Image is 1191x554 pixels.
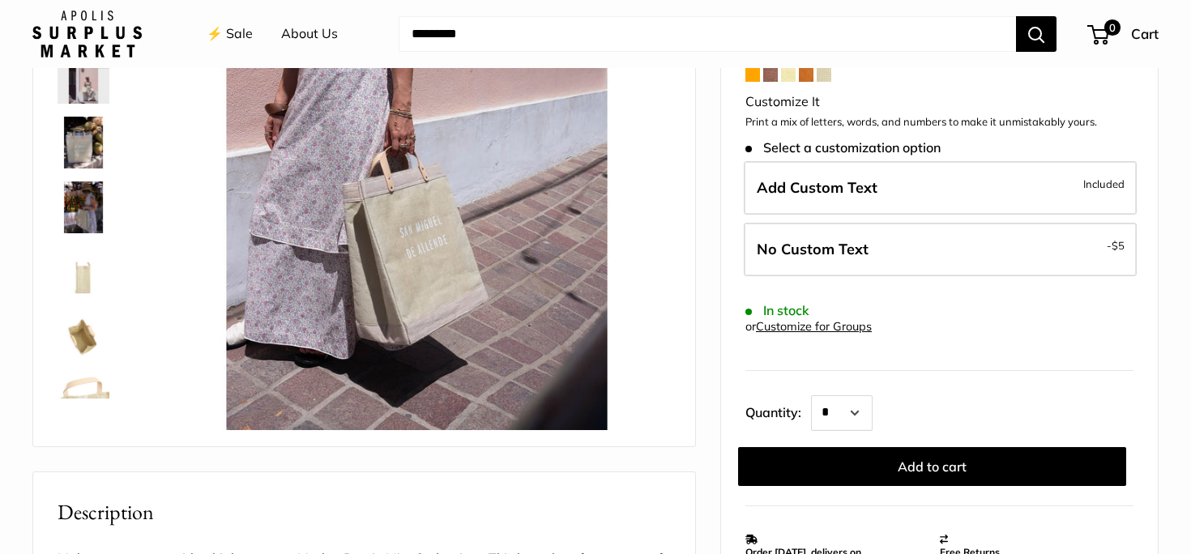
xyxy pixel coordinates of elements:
input: Search... [399,16,1016,52]
span: In stock [745,303,809,318]
button: Search [1016,16,1057,52]
div: Customize It [745,90,1133,114]
div: or [745,316,872,338]
span: Included [1083,174,1125,194]
a: About Us [281,22,338,46]
label: Add Custom Text [744,161,1137,215]
span: Cart [1131,25,1159,42]
span: $5 [1112,239,1125,252]
p: Print a mix of letters, words, and numbers to make it unmistakably yours. [745,114,1133,130]
a: ⚡️ Sale [207,22,253,46]
img: Market Bag in Mint Sorbet [58,246,109,298]
img: Market Bag in Mint Sorbet [58,311,109,363]
a: Market Bag in Mint Sorbet [54,308,113,366]
img: Market Bag in Mint Sorbet [58,52,109,104]
button: Add to cart [738,447,1126,486]
a: Market Bag in Mint Sorbet [54,243,113,301]
a: Market Bag in Mint Sorbet [54,373,113,431]
a: Market Bag in Mint Sorbet [54,113,113,172]
span: 0 [1104,19,1121,36]
label: Leave Blank [744,223,1137,276]
img: Market Bag in Mint Sorbet [58,117,109,168]
a: Market Bag in Mint Sorbet [54,49,113,107]
img: Market Bag in Mint Sorbet [58,376,109,428]
h2: Description [58,496,671,528]
img: Market Bag in Mint Sorbet [58,181,109,233]
img: Apolis: Surplus Market [32,11,142,58]
span: Add Custom Text [757,178,877,197]
a: Customize for Groups [756,319,872,334]
label: Quantity: [745,390,811,431]
a: Market Bag in Mint Sorbet [54,178,113,237]
span: Select a customization option [745,140,941,156]
span: - [1107,236,1125,255]
a: 0 Cart [1089,21,1159,47]
span: No Custom Text [757,240,869,258]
